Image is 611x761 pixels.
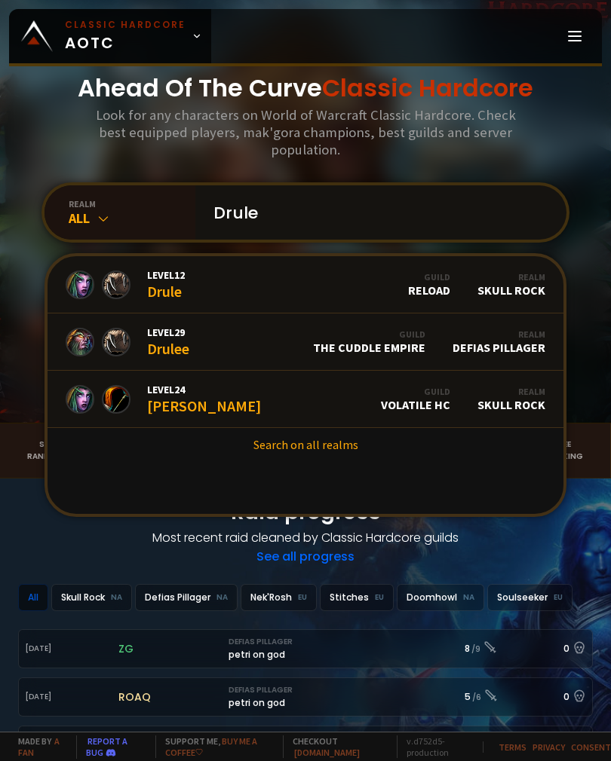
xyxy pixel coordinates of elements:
[381,386,450,397] div: Guild
[571,741,611,753] a: Consent
[147,383,261,415] div: [PERSON_NAME]
[165,735,257,758] a: Buy me a coffee
[241,584,317,611] div: Nek'Rosh
[48,428,563,461] a: Search on all realms
[48,371,563,428] a: Level24[PERSON_NAME]GuildVolatile HCRealmSkull Rock
[147,268,185,282] span: Level 12
[18,677,593,717] a: [DATE]roaqpetri on godDefias Pillager5 /60
[453,329,545,355] div: Defias Pillager
[375,591,384,604] small: EU
[18,497,593,528] h1: Raid progress
[533,741,565,753] a: Privacy
[397,735,474,758] span: v. d752d5 - production
[499,741,527,753] a: Terms
[381,386,450,412] div: Volatile HC
[204,185,548,240] input: Search a character...
[78,70,533,106] h1: Ahead Of The Curve
[69,198,195,209] div: realm
[408,271,450,283] div: Guild
[65,18,186,32] small: Classic Hardcore
[313,329,425,355] div: The Cuddle Empire
[18,629,593,668] a: [DATE]zgpetri on godDefias Pillager8 /90
[320,584,394,611] div: Stitches
[135,584,238,611] div: Defias Pillager
[487,584,573,611] div: Soulseeker
[92,106,520,158] h3: Look for any characters on World of Warcraft Classic Hardcore. Check best equipped players, mak'g...
[111,591,122,604] small: NA
[298,591,307,604] small: EU
[477,271,545,298] div: Skull Rock
[48,313,563,371] a: Level29DruleeGuildThe Cuddle EmpireRealmDefias Pillager
[9,735,67,758] span: Made by
[477,386,545,412] div: Skull Rock
[256,548,355,565] a: See all progress
[18,735,60,758] a: a fan
[86,735,127,758] a: Report a bug
[313,329,425,340] div: Guild
[48,256,563,313] a: Level12DruleGuildReloadRealmSkull Rock
[147,325,189,358] div: Drulee
[18,528,593,547] h4: Most recent raid cleaned by Classic Hardcore guilds
[477,386,545,397] div: Realm
[65,18,186,54] span: AOTC
[322,71,533,105] span: Classic Hardcore
[397,584,484,611] div: Doomhowl
[147,383,261,396] span: Level 24
[147,268,185,301] div: Drule
[51,584,132,611] div: Skull Rock
[147,325,189,339] span: Level 29
[283,735,388,758] span: Checkout
[477,271,545,283] div: Realm
[294,747,360,758] a: [DOMAIN_NAME]
[554,591,563,604] small: EU
[463,591,474,604] small: NA
[216,591,228,604] small: NA
[453,329,545,340] div: Realm
[9,9,211,63] a: Classic HardcoreAOTC
[69,209,195,227] div: All
[408,271,450,298] div: Reload
[18,584,48,611] div: All
[155,735,275,758] span: Support me,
